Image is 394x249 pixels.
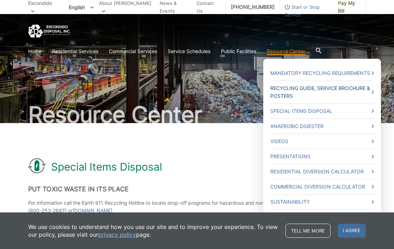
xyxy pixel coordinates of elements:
[267,47,305,55] a: Resource Center
[28,199,366,215] p: For information call the Earth 911 Recycling Hotline to locate drop-off programs for hazardous an...
[51,160,162,173] h1: Special Items Disposal
[73,207,112,215] a: [DOMAIN_NAME]
[270,69,374,77] a: Mandatory Recycling Requirements
[270,183,374,191] a: Commercial Diversion Calculator
[168,47,210,55] a: Service Schedules
[28,185,366,193] h2: Put Toxic Waste In Its Place
[270,198,374,206] a: Sustainability
[28,223,278,238] p: We use cookies to understand how you use our site and to improve your experience. To view our pol...
[52,47,98,55] a: Residential Services
[221,47,256,55] a: Public Facilities
[270,107,374,115] a: Special Items Disposal
[270,138,374,145] a: Videos
[285,224,331,238] a: Tell me more
[270,122,374,130] a: Anaerobic Digester
[28,25,70,38] a: EDCD logo. Return to the homepage.
[270,84,374,100] a: Recycling Guide, Service Brochure & Posters
[338,224,366,238] span: I agree
[28,103,366,126] h2: Resource Center
[98,231,136,238] a: privacy policy
[270,153,374,160] a: Presentations
[109,47,157,55] a: Commercial Services
[28,47,42,55] a: Home
[63,1,99,13] span: English
[270,168,374,175] a: Residential Diversion Calculator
